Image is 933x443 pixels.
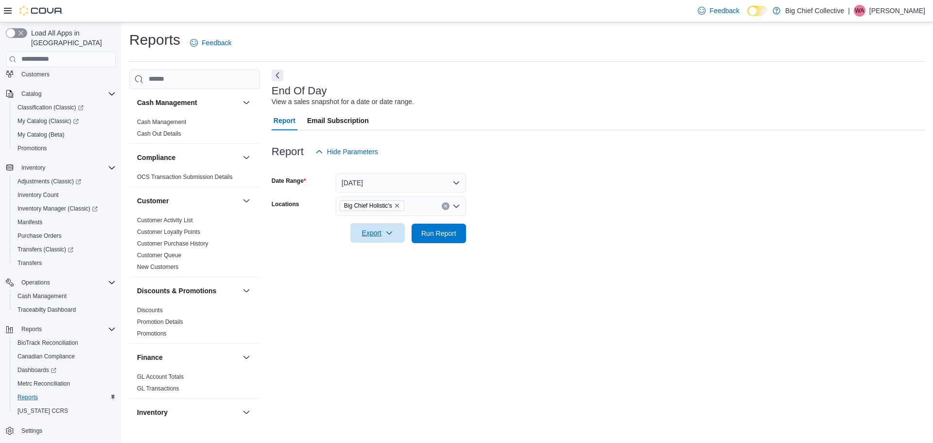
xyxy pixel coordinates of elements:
span: Transfers (Classic) [17,246,73,253]
span: Dashboards [17,366,56,374]
a: GL Account Totals [137,373,184,380]
button: My Catalog (Beta) [10,128,120,142]
button: Customers [2,67,120,81]
a: Manifests [14,216,46,228]
span: Inventory [21,164,45,172]
a: Cash Management [14,290,70,302]
button: Reports [2,322,120,336]
button: Settings [2,424,120,438]
div: Customer [129,214,260,277]
span: Settings [17,425,116,437]
span: Customer Activity List [137,216,193,224]
button: [US_STATE] CCRS [10,404,120,418]
div: View a sales snapshot for a date or date range. [272,97,414,107]
p: [PERSON_NAME] [869,5,925,17]
span: Report [274,111,295,130]
a: Reports [14,391,42,403]
a: Customer Loyalty Points [137,229,200,235]
span: Classification (Classic) [14,102,116,113]
label: Date Range [272,177,306,185]
span: BioTrack Reconciliation [17,339,78,347]
a: Dashboards [10,363,120,377]
button: Metrc Reconciliation [10,377,120,390]
a: Dashboards [14,364,60,376]
button: Canadian Compliance [10,350,120,363]
span: Canadian Compliance [14,351,116,362]
span: Customers [21,71,50,78]
span: Promotions [14,142,116,154]
button: Catalog [2,87,120,101]
span: Canadian Compliance [17,353,75,360]
h3: Cash Management [137,98,197,107]
span: Metrc Reconciliation [14,378,116,390]
button: Customer [137,196,239,206]
span: Transfers [14,257,116,269]
span: Discounts [137,306,163,314]
span: My Catalog (Classic) [14,115,116,127]
span: GL Transactions [137,385,179,392]
a: My Catalog (Beta) [14,129,69,141]
a: Customers [17,69,53,80]
button: Compliance [137,153,239,162]
a: Adjustments (Classic) [10,175,120,188]
span: Cash Management [17,292,67,300]
a: Transfers (Classic) [14,244,77,255]
a: My Catalog (Classic) [10,114,120,128]
a: Transfers [14,257,46,269]
span: Traceabilty Dashboard [17,306,76,314]
span: Metrc Reconciliation [17,380,70,388]
a: Discounts [137,307,163,314]
button: Customer [241,195,252,207]
button: Reports [17,323,46,335]
div: Wilson Allen [854,5,865,17]
span: BioTrack Reconciliation [14,337,116,349]
span: Transfers (Classic) [14,244,116,255]
div: Discounts & Promotions [129,304,260,343]
button: Next [272,70,283,81]
span: Dark Mode [747,16,748,17]
a: Customer Purchase History [137,240,208,247]
span: Adjustments (Classic) [14,176,116,187]
a: Customer Queue [137,252,181,259]
a: OCS Transaction Submission Details [137,174,233,180]
div: Compliance [129,171,260,187]
a: New Customers [137,264,178,270]
a: Metrc Reconciliation [14,378,74,390]
a: BioTrack Reconciliation [14,337,82,349]
span: Inventory Manager (Classic) [17,205,98,213]
span: Inventory Count [14,189,116,201]
button: Reports [10,390,120,404]
span: Catalog [21,90,41,98]
button: Export [350,223,405,243]
button: Remove Big Chief Holistic's from selection in this group [394,203,400,209]
button: Operations [17,277,54,288]
span: Catalog [17,88,116,100]
span: OCS Transaction Submission Details [137,173,233,181]
a: Promotion Details [137,319,183,325]
span: Inventory [17,162,116,174]
a: Transfers (Classic) [10,243,120,256]
button: Discounts & Promotions [241,285,252,297]
span: Transfers [17,259,42,267]
button: Cash Management [241,97,252,108]
a: Promotions [14,142,51,154]
h3: Compliance [137,153,175,162]
span: Customers [17,68,116,80]
span: Adjustments (Classic) [17,177,81,185]
span: Operations [21,279,50,286]
img: Cova [19,6,63,16]
input: Dark Mode [747,6,768,16]
h3: Finance [137,353,163,362]
button: Inventory [241,407,252,418]
a: Traceabilty Dashboard [14,304,80,316]
button: Inventory [2,161,120,175]
button: Discounts & Promotions [137,286,239,296]
span: Dashboards [14,364,116,376]
h3: Inventory [137,408,168,417]
a: Inventory Manager (Classic) [14,203,102,214]
div: Finance [129,371,260,398]
span: Cash Management [137,118,186,126]
span: Customer Queue [137,251,181,259]
span: Cash Management [14,290,116,302]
